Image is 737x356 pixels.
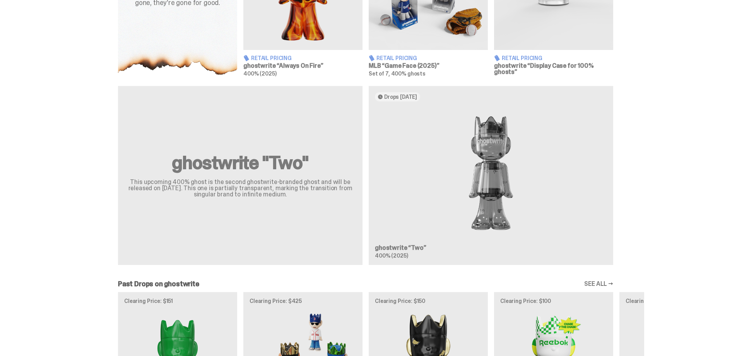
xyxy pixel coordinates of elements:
[500,298,607,304] p: Clearing Price: $100
[375,298,482,304] p: Clearing Price: $150
[584,281,613,287] a: SEE ALL →
[369,70,426,77] span: Set of 7, 400% ghosts
[127,179,353,198] p: This upcoming 400% ghost is the second ghostwrite-branded ghost and will be released on [DATE]. T...
[243,70,276,77] span: 400% (2025)
[502,55,542,61] span: Retail Pricing
[494,63,613,75] h3: ghostwrite “Display Case for 100% ghosts”
[384,94,417,100] span: Drops [DATE]
[250,298,356,304] p: Clearing Price: $425
[251,55,292,61] span: Retail Pricing
[375,245,607,251] h3: ghostwrite “Two”
[369,63,488,69] h3: MLB “Game Face (2025)”
[243,63,363,69] h3: ghostwrite “Always On Fire”
[127,153,353,172] h2: ghostwrite "Two"
[376,55,417,61] span: Retail Pricing
[375,252,408,259] span: 400% (2025)
[375,108,607,239] img: Two
[626,298,732,304] p: Clearing Price: $250
[118,280,199,287] h2: Past Drops on ghostwrite
[124,298,231,304] p: Clearing Price: $151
